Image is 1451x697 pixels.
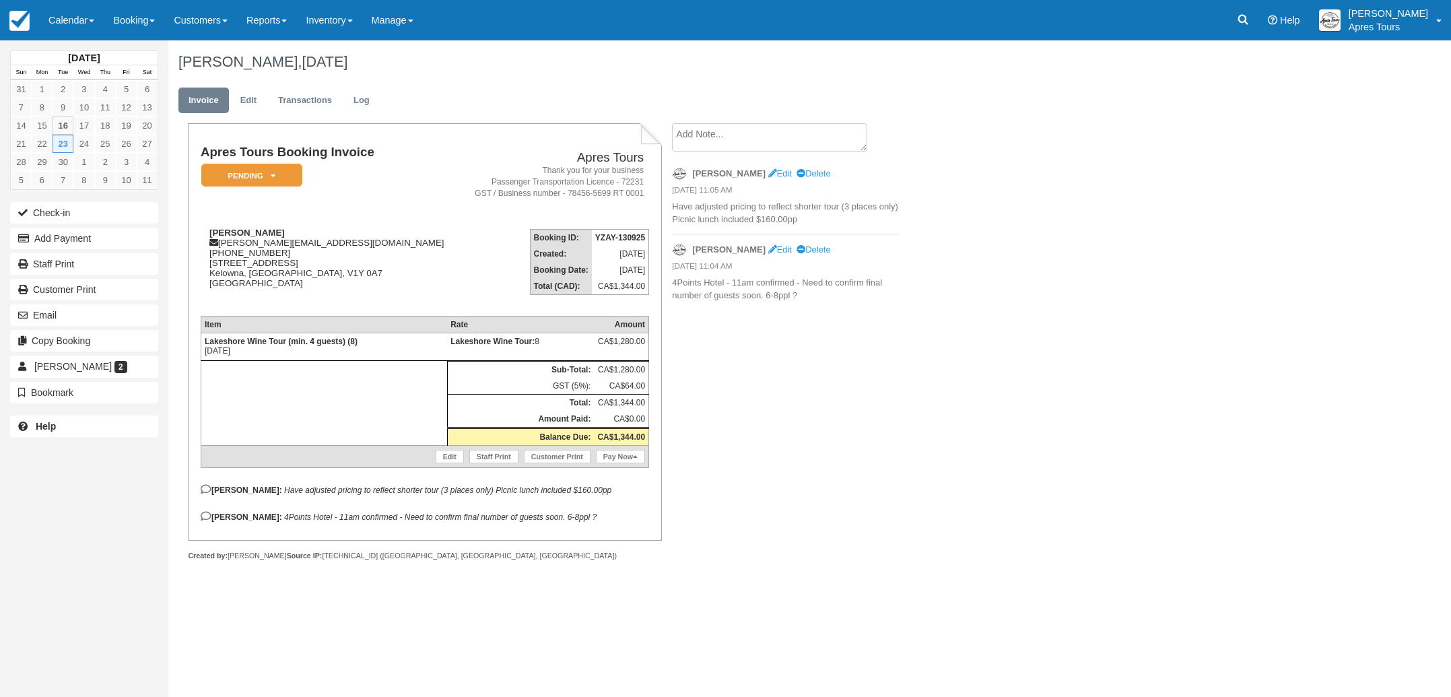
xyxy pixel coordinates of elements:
a: 25 [95,135,116,153]
a: 14 [11,117,32,135]
a: 13 [137,98,158,117]
a: 29 [32,153,53,171]
strong: Source IP: [287,552,323,560]
strong: Lakeshore Wine Tour [450,337,535,346]
button: Copy Booking [10,330,158,352]
a: Staff Print [10,253,158,275]
button: Check-in [10,202,158,224]
a: Delete [797,168,830,178]
a: 11 [137,171,158,189]
a: 17 [73,117,94,135]
span: Help [1280,15,1300,26]
th: Total (CAD): [530,278,592,295]
a: Transactions [268,88,342,114]
th: Tue [53,65,73,80]
a: Delete [797,244,830,255]
b: Help [36,421,56,432]
a: 11 [95,98,116,117]
td: CA$0.00 [594,411,648,428]
a: 15 [32,117,53,135]
em: [DATE] 11:05 AM [672,185,899,199]
th: Sat [137,65,158,80]
strong: CA$1,344.00 [597,432,645,442]
strong: [PERSON_NAME] [692,244,766,255]
button: Email [10,304,158,326]
a: Invoice [178,88,229,114]
a: 2 [53,80,73,98]
a: 3 [116,153,137,171]
span: 2 [114,361,127,373]
a: 27 [137,135,158,153]
strong: Created by: [188,552,228,560]
p: Have adjusted pricing to reflect shorter tour (3 places only) Picnic lunch included $160.00pp [672,201,899,226]
a: 26 [116,135,137,153]
th: Sub-Total: [447,361,594,378]
a: 8 [32,98,53,117]
a: Customer Print [10,279,158,300]
th: Balance Due: [447,428,594,445]
button: Add Payment [10,228,158,249]
strong: [PERSON_NAME]: [201,512,282,522]
a: 8 [73,171,94,189]
th: Wed [73,65,94,80]
a: 5 [11,171,32,189]
a: 4 [95,80,116,98]
th: Booking Date: [530,262,592,278]
a: 19 [116,117,137,135]
th: Booking ID: [530,230,592,246]
th: Created: [530,246,592,262]
a: Pending [201,163,298,188]
strong: [DATE] [68,53,100,63]
a: 10 [73,98,94,117]
div: [PERSON_NAME][EMAIL_ADDRESS][DOMAIN_NAME] [PHONE_NUMBER] [STREET_ADDRESS] Kelowna, [GEOGRAPHIC_DA... [201,228,459,305]
td: CA$1,280.00 [594,361,648,378]
span: [DATE] [302,53,347,70]
a: Edit [768,244,792,255]
div: [PERSON_NAME] [TECHNICAL_ID] ([GEOGRAPHIC_DATA], [GEOGRAPHIC_DATA], [GEOGRAPHIC_DATA]) [188,551,661,561]
em: Have adjusted pricing to reflect shorter tour (3 places only) Picnic lunch included $160.00pp [284,486,611,495]
th: Item [201,316,447,333]
img: A1 [1319,9,1341,31]
a: 12 [116,98,137,117]
a: Log [343,88,380,114]
a: 20 [137,117,158,135]
h1: Apres Tours Booking Invoice [201,145,459,160]
a: 5 [116,80,137,98]
th: Thu [95,65,116,80]
strong: [PERSON_NAME] [692,168,766,178]
a: 31 [11,80,32,98]
h2: Apres Tours [464,151,644,165]
td: CA$1,344.00 [592,278,649,295]
a: Customer Print [524,450,590,463]
th: Total: [447,394,594,411]
a: [PERSON_NAME] 2 [10,356,158,377]
a: 2 [95,153,116,171]
td: [DATE] [201,333,447,360]
a: 4 [137,153,158,171]
a: Pay Now [596,450,645,463]
a: 3 [73,80,94,98]
strong: [PERSON_NAME] [209,228,285,238]
a: 23 [53,135,73,153]
a: 7 [11,98,32,117]
a: 6 [137,80,158,98]
a: 18 [95,117,116,135]
em: 4Points Hotel - 11am confirmed - Need to confirm final number of guests soon. 6-8ppl ? [284,512,597,522]
td: GST (5%): [447,378,594,395]
p: 4Points Hotel - 11am confirmed - Need to confirm final number of guests soon. 6-8ppl ? [672,277,899,302]
a: 1 [73,153,94,171]
a: Help [10,416,158,437]
i: Help [1268,15,1277,25]
td: CA$64.00 [594,378,648,395]
th: Amount [594,316,648,333]
th: Amount Paid: [447,411,594,428]
h1: [PERSON_NAME], [178,54,1246,70]
em: Pending [201,164,302,187]
a: 21 [11,135,32,153]
td: CA$1,344.00 [594,394,648,411]
th: Sun [11,65,32,80]
strong: Lakeshore Wine Tour (min. 4 guests) (8) [205,337,358,346]
a: Edit [230,88,267,114]
button: Bookmark [10,382,158,403]
em: [DATE] 11:04 AM [672,261,899,275]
